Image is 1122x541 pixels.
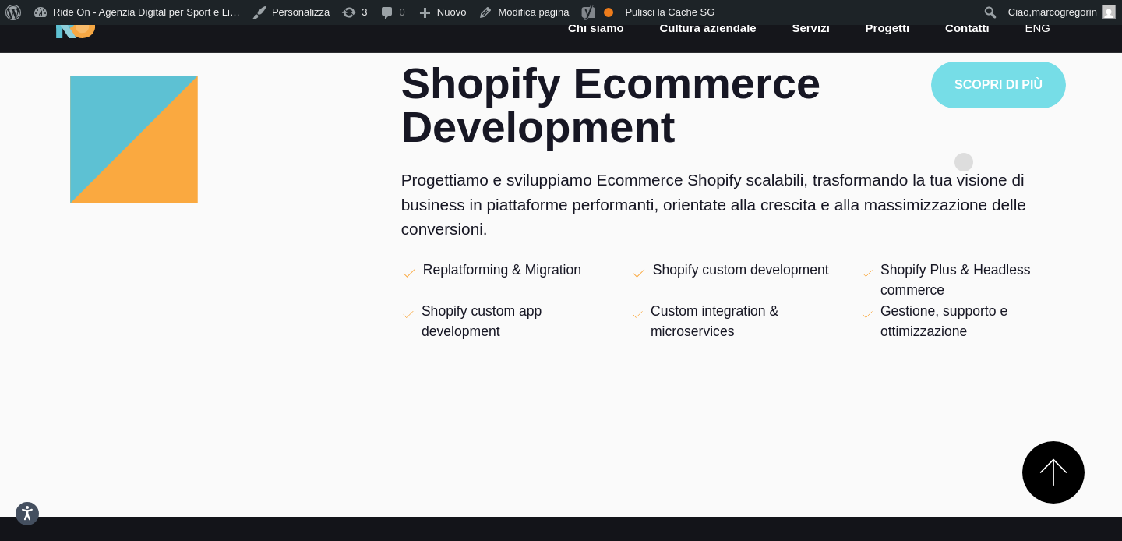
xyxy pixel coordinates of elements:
[401,62,836,149] h2: Shopify Ecommerce Development
[401,168,1066,241] p: Progettiamo e sviluppiamo Ecommerce Shopify scalabili, trasformando la tua visione di business in...
[653,260,829,281] p: Shopify custom development
[1023,19,1052,37] a: eng
[880,260,1066,301] p: Shopify Plus & Headless commerce
[790,19,831,37] a: Servizi
[423,260,581,281] p: Replatforming & Migration
[566,19,626,37] a: Chi siamo
[1032,6,1097,18] span: marcogregorin
[880,301,1066,342] p: Gestione, supporto e ottimizzazione
[651,301,836,342] p: Custom integration & microservices
[864,19,912,37] a: Progetti
[658,19,757,37] a: Cultura aziendale
[56,14,95,39] img: Ride On Agency
[944,19,991,37] a: Contatti
[604,8,613,17] div: OK
[925,74,1066,92] a: Scopri di più
[931,62,1066,108] button: Scopri di più
[422,301,606,342] p: Shopify custom app development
